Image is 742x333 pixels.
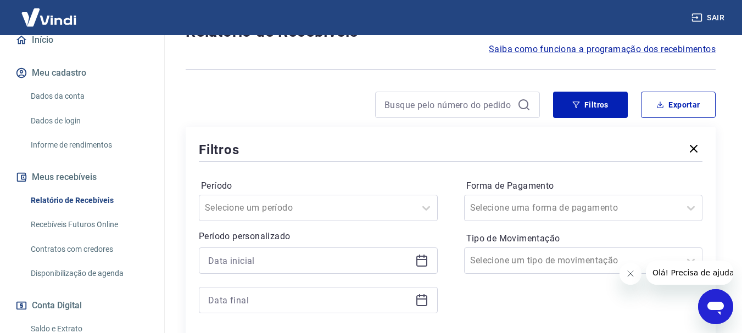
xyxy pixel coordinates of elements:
p: Período personalizado [199,230,438,243]
a: Disponibilização de agenda [26,262,151,285]
button: Meus recebíveis [13,165,151,189]
label: Período [201,179,436,193]
a: Saiba como funciona a programação dos recebimentos [489,43,716,56]
input: Data final [208,292,411,308]
button: Exportar [641,92,716,118]
button: Conta Digital [13,294,151,318]
button: Filtros [553,92,628,118]
a: Informe de rendimentos [26,134,151,156]
iframe: Botão para abrir a janela de mensagens [698,289,733,324]
a: Início [13,28,151,52]
input: Data inicial [208,252,411,269]
a: Contratos com credores [26,238,151,261]
button: Meu cadastro [13,61,151,85]
a: Dados de login [26,110,151,132]
img: Vindi [13,1,85,34]
input: Busque pelo número do pedido [384,97,513,113]
a: Dados da conta [26,85,151,108]
button: Sair [689,8,729,28]
iframe: Fechar mensagem [620,263,641,285]
label: Forma de Pagamento [466,179,701,193]
a: Recebíveis Futuros Online [26,213,151,236]
a: Relatório de Recebíveis [26,189,151,212]
h5: Filtros [199,141,239,159]
iframe: Mensagem da empresa [646,261,733,285]
span: Olá! Precisa de ajuda? [7,8,92,16]
label: Tipo de Movimentação [466,232,701,245]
